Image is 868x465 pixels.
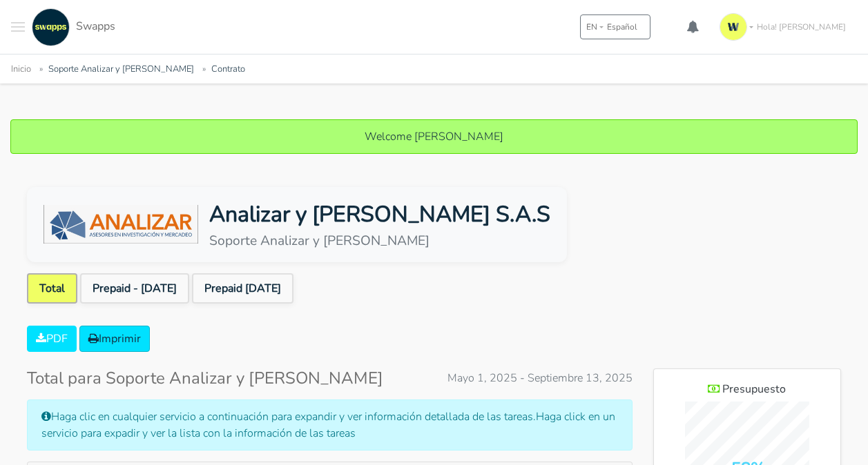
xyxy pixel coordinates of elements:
[28,8,115,46] a: Swapps
[27,399,633,451] div: Haga clic en cualquier servicio a continuación para expandir y ver información detallada de las t...
[714,8,857,46] a: Hola! [PERSON_NAME]
[27,326,77,352] a: PDF
[447,370,633,386] span: Mayo 1, 2025 - Septiembre 13, 2025
[722,382,786,397] span: Presupuesto
[25,128,843,145] p: Welcome [PERSON_NAME]
[32,8,70,46] img: swapps-linkedin-v2.jpg
[76,19,115,34] span: Swapps
[757,21,846,33] span: Hola! [PERSON_NAME]
[211,63,245,75] a: Contrato
[27,368,383,388] h4: Total para Soporte Analizar y [PERSON_NAME]
[720,13,747,41] img: isotipo-3-3e143c57.png
[80,273,189,304] a: Prepaid - [DATE]
[607,21,637,33] span: Español
[11,63,31,75] a: Inicio
[27,273,77,304] a: Total
[79,326,150,352] a: Imprimir
[48,63,194,75] a: Soporte Analizar y [PERSON_NAME]
[580,14,650,39] button: ENEspañol
[44,205,198,244] img: Analizar y Lombana S.A.S
[11,8,25,46] button: Toggle navigation menu
[192,273,293,304] a: Prepaid [DATE]
[209,231,550,251] div: Soporte Analizar y [PERSON_NAME]
[209,198,550,231] div: Analizar y [PERSON_NAME] S.A.S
